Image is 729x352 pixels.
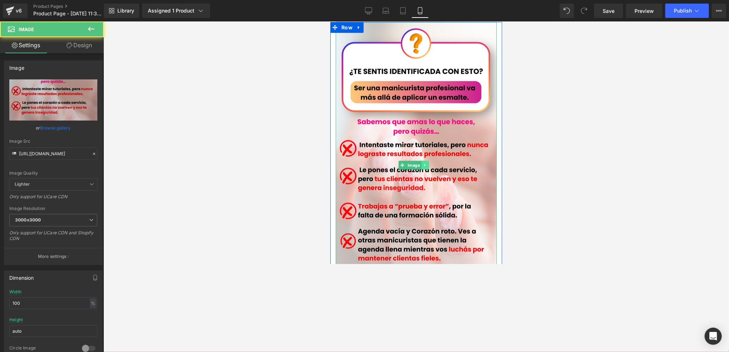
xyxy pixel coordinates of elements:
[9,271,34,281] div: Dimension
[24,1,33,11] a: Expand / Collapse
[705,328,722,345] div: Open Intercom Messenger
[76,140,91,148] span: Image
[15,181,30,187] b: Lighter
[14,6,23,15] div: v6
[394,4,412,18] a: Tablet
[9,124,97,132] div: or
[603,7,614,15] span: Save
[4,248,102,265] button: More settings
[560,4,574,18] button: Undo
[33,11,102,16] span: Product Page - [DATE] 11:38:37
[9,297,97,309] input: auto
[9,206,97,211] div: Image Resolution
[90,298,96,308] div: %
[91,140,98,148] a: Expand / Collapse
[3,4,28,18] a: v6
[712,4,726,18] button: More
[377,4,394,18] a: Laptop
[412,4,429,18] a: Mobile
[635,7,654,15] span: Preview
[674,8,692,14] span: Publish
[9,1,24,11] span: Row
[148,7,204,14] div: Assigned 1 Product
[19,26,34,32] span: Image
[33,4,116,9] a: Product Pages
[117,8,134,14] span: Library
[9,317,23,322] div: Height
[9,147,97,160] input: Link
[9,139,97,144] div: Image Src
[577,4,591,18] button: Redo
[626,4,662,18] a: Preview
[9,230,97,246] div: Only support for UCare CDN and Shopify CDN
[9,289,21,294] div: Width
[665,4,709,18] button: Publish
[53,37,105,53] a: Design
[104,4,139,18] a: New Library
[9,61,24,71] div: Image
[40,122,71,134] a: Browse gallery
[38,253,67,260] p: More settings
[9,325,97,337] input: auto
[15,217,41,223] b: 3000x3000
[360,4,377,18] a: Desktop
[9,171,97,176] div: Image Quality
[9,194,97,204] div: Only support for UCare CDN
